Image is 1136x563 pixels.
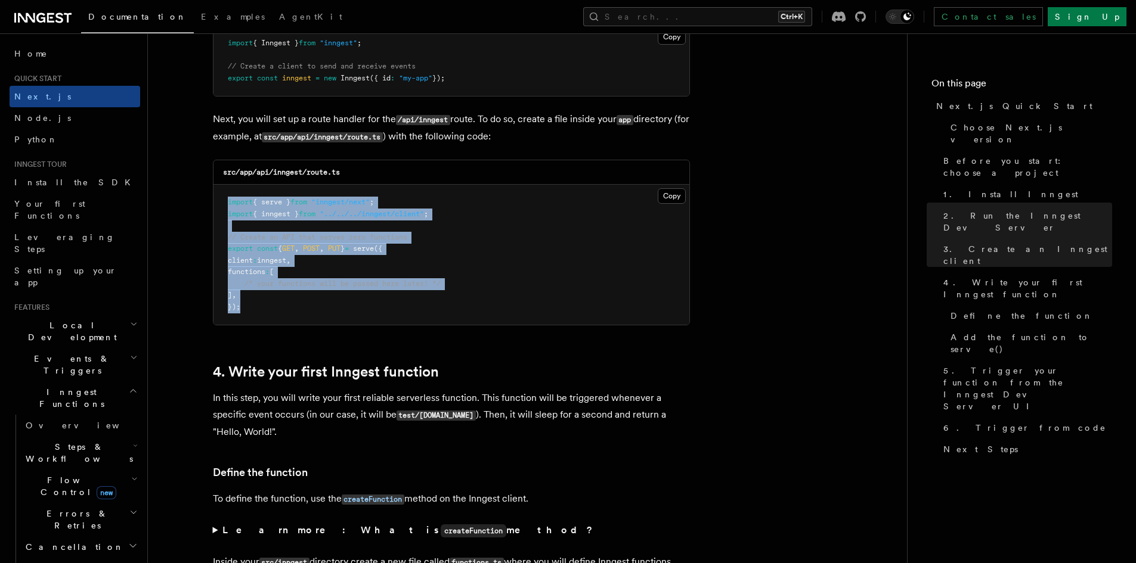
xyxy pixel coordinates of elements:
span: Steps & Workflows [21,441,133,465]
span: ; [357,39,361,47]
span: Next Steps [943,443,1018,455]
h4: On this page [931,76,1112,95]
a: 5. Trigger your function from the Inngest Dev Server UI [939,360,1112,417]
a: Setting up your app [10,260,140,293]
span: : [265,267,270,276]
span: "my-app" [399,74,432,82]
span: : [391,74,395,82]
span: Define the function [951,310,1093,322]
span: inngest [282,74,311,82]
span: from [290,198,307,206]
button: Flow Controlnew [21,469,140,503]
a: Overview [21,415,140,436]
a: Before you start: choose a project [939,150,1112,183]
strong: Learn more: What is method? [222,524,595,536]
span: = [345,244,349,253]
a: Your first Functions [10,193,140,226]
a: Next.js Quick Start [931,95,1112,117]
span: Before you start: choose a project [943,155,1112,179]
span: inngest [257,256,286,265]
a: Add the function to serve() [946,326,1112,360]
code: createFunction [342,494,404,505]
a: AgentKit [272,4,349,32]
span: Inngest [341,74,370,82]
a: 1. Install Inngest [939,183,1112,205]
span: Overview [26,421,148,430]
kbd: Ctrl+K [778,11,805,23]
span: AgentKit [279,12,342,21]
span: 2. Run the Inngest Dev Server [943,210,1112,234]
code: test/[DOMAIN_NAME] [397,410,476,421]
span: Setting up your app [14,266,117,287]
span: 3. Create an Inngest client [943,243,1112,267]
button: Errors & Retries [21,503,140,536]
span: { [278,244,282,253]
a: Next Steps [939,438,1112,460]
a: createFunction [342,493,404,504]
button: Copy [658,29,686,45]
a: Examples [194,4,272,32]
button: Cancellation [21,536,140,558]
span: { serve } [253,198,290,206]
span: , [286,256,290,265]
a: Define the function [213,464,308,481]
a: 4. Write your first Inngest function [939,272,1112,305]
span: 6. Trigger from code [943,422,1106,434]
a: Choose Next.js version [946,117,1112,150]
span: Quick start [10,74,61,83]
span: functions [228,267,265,276]
span: "inngest" [320,39,357,47]
span: const [257,244,278,253]
a: Sign Up [1048,7,1126,26]
button: Search...Ctrl+K [583,7,812,26]
span: new [324,74,336,82]
span: Errors & Retries [21,508,129,531]
p: Next, you will set up a route handler for the route. To do so, create a file inside your director... [213,111,690,145]
span: client [228,256,253,265]
a: Next.js [10,86,140,107]
span: new [97,486,116,499]
span: import [228,210,253,218]
code: createFunction [441,524,506,537]
span: serve [353,244,374,253]
span: , [295,244,299,253]
span: ; [424,210,428,218]
span: Home [14,48,48,60]
button: Toggle dark mode [886,10,914,24]
span: Leveraging Steps [14,232,115,254]
span: Your first Functions [14,199,85,220]
span: ({ [374,244,382,253]
a: Define the function [946,305,1112,326]
span: from [299,210,315,218]
span: }); [228,303,240,311]
span: Install the SDK [14,178,138,187]
span: import [228,198,253,206]
span: }); [432,74,445,82]
span: 4. Write your first Inngest function [943,276,1112,300]
a: 6. Trigger from code [939,417,1112,438]
span: { inngest } [253,210,299,218]
span: const [257,74,278,82]
span: GET [282,244,295,253]
a: Install the SDK [10,172,140,193]
span: } [341,244,345,253]
a: Contact sales [934,7,1043,26]
a: Documentation [81,4,194,33]
code: app [617,115,633,125]
span: Cancellation [21,541,124,553]
span: ; [370,198,374,206]
span: Python [14,135,58,144]
span: { Inngest } [253,39,299,47]
span: Flow Control [21,474,131,498]
span: : [253,256,257,265]
span: Next.js Quick Start [936,100,1092,112]
span: Node.js [14,113,71,123]
span: Next.js [14,92,71,101]
span: 1. Install Inngest [943,188,1078,200]
span: 5. Trigger your function from the Inngest Dev Server UI [943,365,1112,412]
span: Documentation [88,12,187,21]
span: import [228,39,253,47]
code: src/app/api/inngest/route.ts [223,168,340,176]
span: from [299,39,315,47]
span: "../../../inngest/client" [320,210,424,218]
